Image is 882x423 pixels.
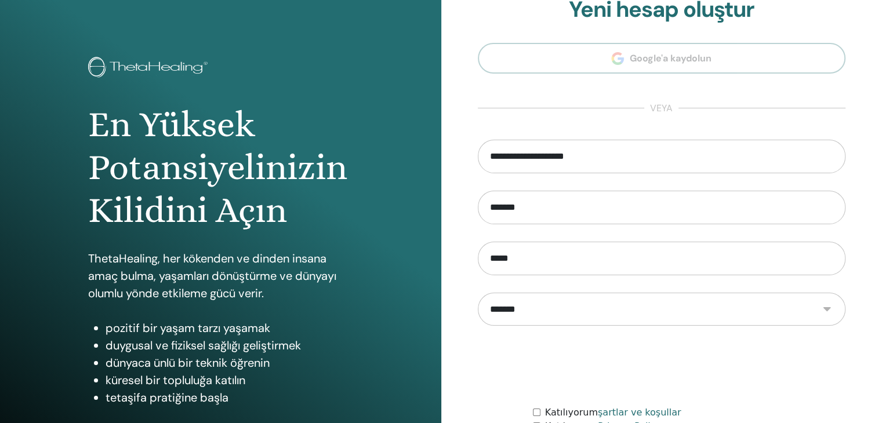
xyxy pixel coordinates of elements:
li: tetaşifa pratiğine başla [106,389,353,406]
span: veya [644,101,678,115]
li: dünyaca ünlü bir teknik öğrenin [106,354,353,371]
li: pozitif bir yaşam tarzı yaşamak [106,319,353,337]
li: küresel bir topluluğa katılın [106,371,353,389]
h1: En Yüksek Potansiyelinizin Kilidini Açın [88,103,353,232]
label: Katılıyorum [545,406,681,420]
li: duygusal ve fiziksel sağlığı geliştirmek [106,337,353,354]
a: şartlar ve koşullar [598,407,681,418]
p: ThetaHealing, her kökenden ve dinden insana amaç bulma, yaşamları dönüştürme ve dünyayı olumlu yö... [88,250,353,302]
iframe: reCAPTCHA [574,343,750,388]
